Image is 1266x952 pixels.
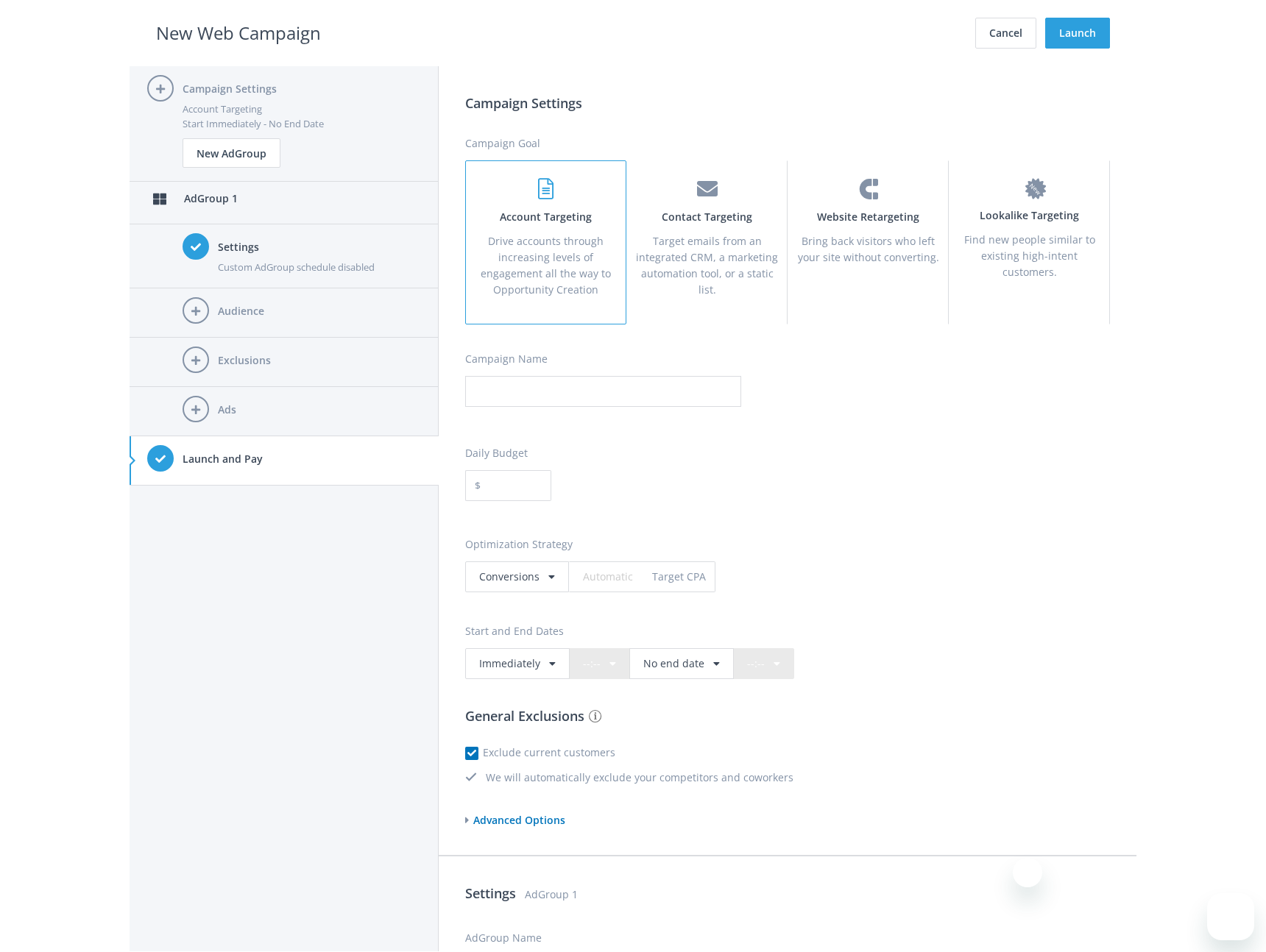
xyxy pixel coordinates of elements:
span: AdGroup 1 [525,887,1110,903]
h2: New Web Campaign [156,19,321,47]
label: Daily Budget [465,445,528,461]
h3: Settings [465,883,516,903]
p: Lookalike Targeting [958,207,1100,224]
span: Target CPA [652,561,715,592]
h4: Exclusions [218,352,421,369]
iframe: Button to launch messaging window, conversation in progress [1207,893,1254,940]
button: New AdGroup [183,138,280,168]
label: Campaign Goal [465,135,540,152]
p: Account Targeting [475,209,617,225]
div: Optimization Strategy [465,536,612,553]
button: No end date [629,648,734,679]
button: Immediately [465,648,570,679]
div: Custom AdGroup schedule disabled [218,260,421,274]
h3: Campaign Settings [465,93,1110,113]
button: Launch [1045,18,1110,49]
h4: Ads [218,402,421,418]
button: Cancel [975,18,1036,49]
p: Drive accounts through increasing levels of engagement all the way to Opportunity Creation [475,233,617,298]
iframe: Close message [1013,858,1042,887]
div: Start Immediately - No End Date [183,116,421,131]
div: Account Targeting [183,102,421,116]
p: Website Retargeting [797,209,939,225]
span: New [1019,173,1052,206]
h4: Audience [218,303,421,319]
label: Campaign Name [465,351,548,367]
label: Exclude current customers [487,745,615,761]
label: AdGroup Name [465,930,542,946]
span: Advanced Options [469,813,565,827]
p: AdGroup 1 [184,191,412,207]
label: Start and End Dates [465,623,564,639]
span: $ [465,470,481,501]
div: We will automatically exclude your competitors and coworkers [465,770,1110,786]
div: conversions [479,569,540,585]
h4: Launch and Pay [183,451,421,467]
div: --:-- [733,648,794,679]
p: Find new people similar to existing high-intent customers. [958,232,1100,280]
div: conversions [465,561,569,592]
h4: Settings [218,239,421,255]
p: Target emails from an integrated CRM, a marketing automation tool, or a static list. [636,233,778,298]
p: Bring back visitors who left your site without converting. [797,233,939,266]
h4: Campaign Settings [183,81,421,97]
h3: General Exclusions [465,706,1110,726]
input: Automatic [579,561,652,592]
div: --:-- [569,648,630,679]
p: Contact Targeting [636,209,778,225]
